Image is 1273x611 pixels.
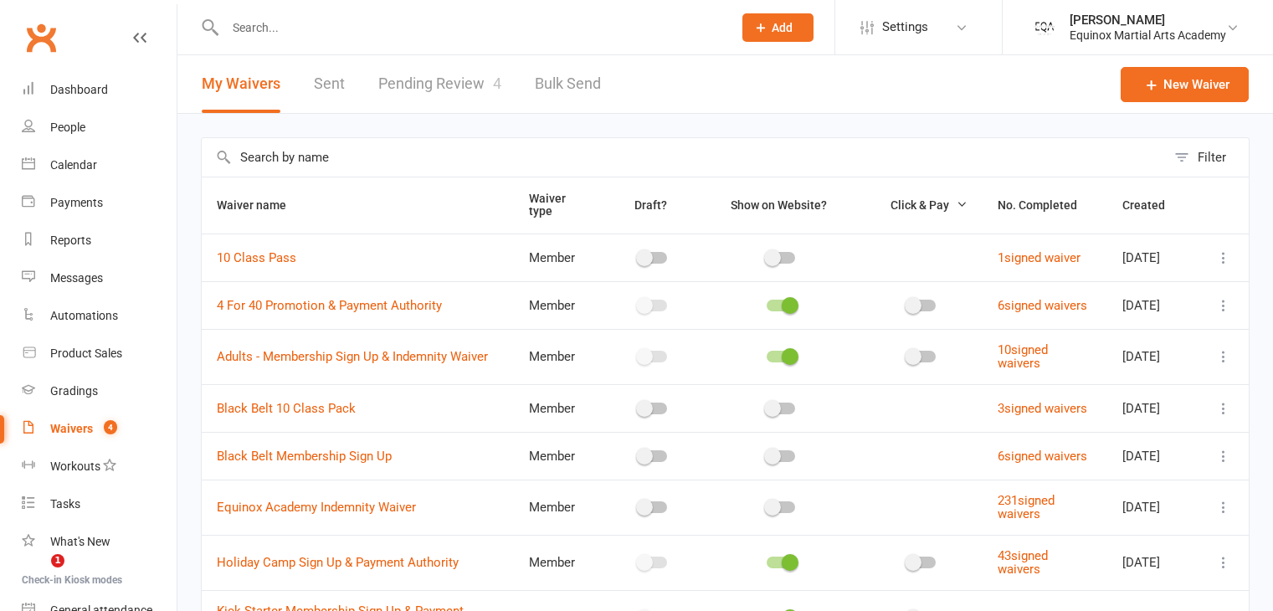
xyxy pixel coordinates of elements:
a: 6signed waivers [998,298,1087,313]
a: 4 For 40 Promotion & Payment Authority [217,298,442,313]
button: Add [742,13,814,42]
div: Filter [1198,147,1226,167]
button: Filter [1166,138,1249,177]
td: Member [514,535,604,590]
td: [DATE] [1107,329,1199,384]
div: Dashboard [50,83,108,96]
button: Waiver name [217,195,305,215]
a: Bulk Send [535,55,601,113]
span: Show on Website? [731,198,827,212]
span: Draft? [634,198,667,212]
td: Member [514,234,604,281]
img: thumb_image1734071481.png [1028,11,1061,44]
a: Dashboard [22,71,177,109]
div: Messages [50,271,103,285]
div: Automations [50,309,118,322]
a: Sent [314,55,345,113]
a: Holiday Camp Sign Up & Payment Authority [217,555,459,570]
span: Waiver name [217,198,305,212]
a: Gradings [22,372,177,410]
td: Member [514,432,604,480]
div: Calendar [50,158,97,172]
span: 4 [104,420,117,434]
div: Tasks [50,497,80,511]
a: People [22,109,177,146]
td: [DATE] [1107,281,1199,329]
th: Waiver type [514,177,604,234]
td: Member [514,480,604,535]
a: Calendar [22,146,177,184]
iframe: Intercom live chat [17,554,57,594]
a: Waivers 4 [22,410,177,448]
a: Automations [22,297,177,335]
td: Member [514,384,604,432]
span: Created [1122,198,1183,212]
div: Waivers [50,422,93,435]
a: Equinox Academy Indemnity Waiver [217,500,416,515]
input: Search... [220,16,721,39]
div: Reports [50,234,91,247]
span: Settings [882,8,928,46]
a: 43signed waivers [998,548,1048,578]
a: 231signed waivers [998,493,1055,522]
a: What's New [22,523,177,561]
a: Reports [22,222,177,259]
button: Created [1122,195,1183,215]
a: New Waiver [1121,67,1249,102]
button: My Waivers [202,55,280,113]
a: Workouts [22,448,177,485]
button: Click & Pay [875,195,968,215]
a: Black Belt 10 Class Pack [217,401,356,416]
div: Product Sales [50,347,122,360]
div: People [50,121,85,134]
a: Black Belt Membership Sign Up [217,449,392,464]
a: 10signed waivers [998,342,1048,372]
td: [DATE] [1107,480,1199,535]
th: No. Completed [983,177,1107,234]
button: Show on Website? [716,195,845,215]
a: Tasks [22,485,177,523]
div: Equinox Martial Arts Academy [1070,28,1226,43]
a: 6signed waivers [998,449,1087,464]
td: [DATE] [1107,535,1199,590]
td: [DATE] [1107,234,1199,281]
a: 1signed waiver [998,250,1081,265]
div: What's New [50,535,110,548]
td: Member [514,281,604,329]
div: [PERSON_NAME] [1070,13,1226,28]
a: 3signed waivers [998,401,1087,416]
a: 10 Class Pass [217,250,296,265]
a: Payments [22,184,177,222]
a: Clubworx [20,17,62,59]
td: [DATE] [1107,432,1199,480]
span: 1 [51,554,64,567]
span: Add [772,21,793,34]
a: Messages [22,259,177,297]
button: Draft? [619,195,685,215]
a: Pending Review4 [378,55,501,113]
td: [DATE] [1107,384,1199,432]
a: Product Sales [22,335,177,372]
span: 4 [493,74,501,92]
div: Payments [50,196,103,209]
input: Search by name [202,138,1166,177]
div: Gradings [50,384,98,398]
a: Adults - Membership Sign Up & Indemnity Waiver [217,349,488,364]
span: Click & Pay [891,198,949,212]
div: Workouts [50,460,100,473]
td: Member [514,329,604,384]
